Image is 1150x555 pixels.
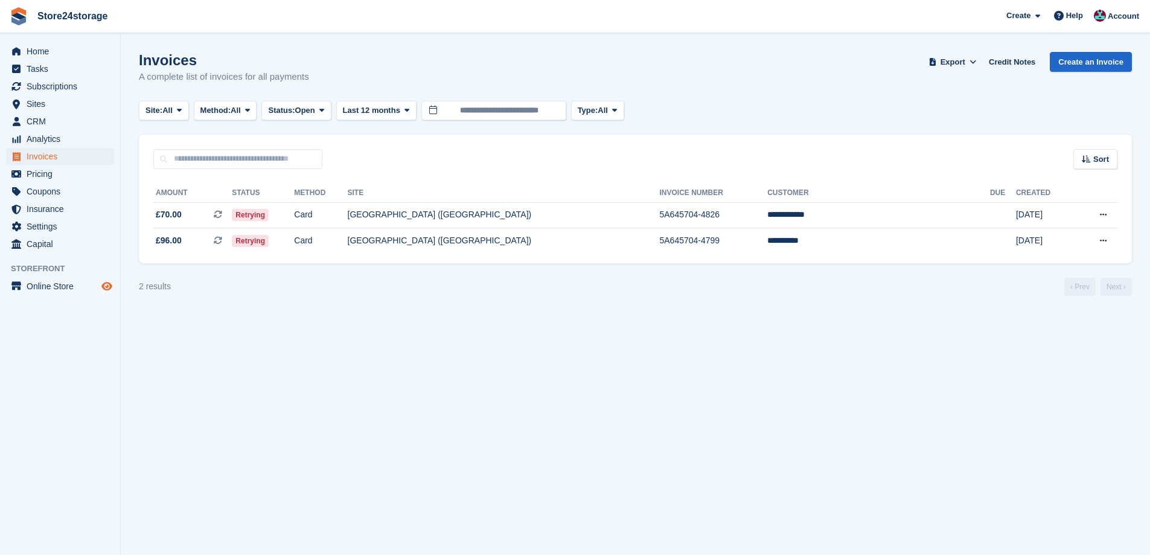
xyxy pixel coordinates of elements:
img: stora-icon-8386f47178a22dfd0bd8f6a31ec36ba5ce8667c1dd55bd0f319d3a0aa187defe.svg [10,7,28,25]
a: Store24storage [33,6,113,26]
span: Help [1066,10,1083,22]
span: Account [1108,10,1139,22]
img: George [1094,10,1106,22]
span: Create [1006,10,1030,22]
